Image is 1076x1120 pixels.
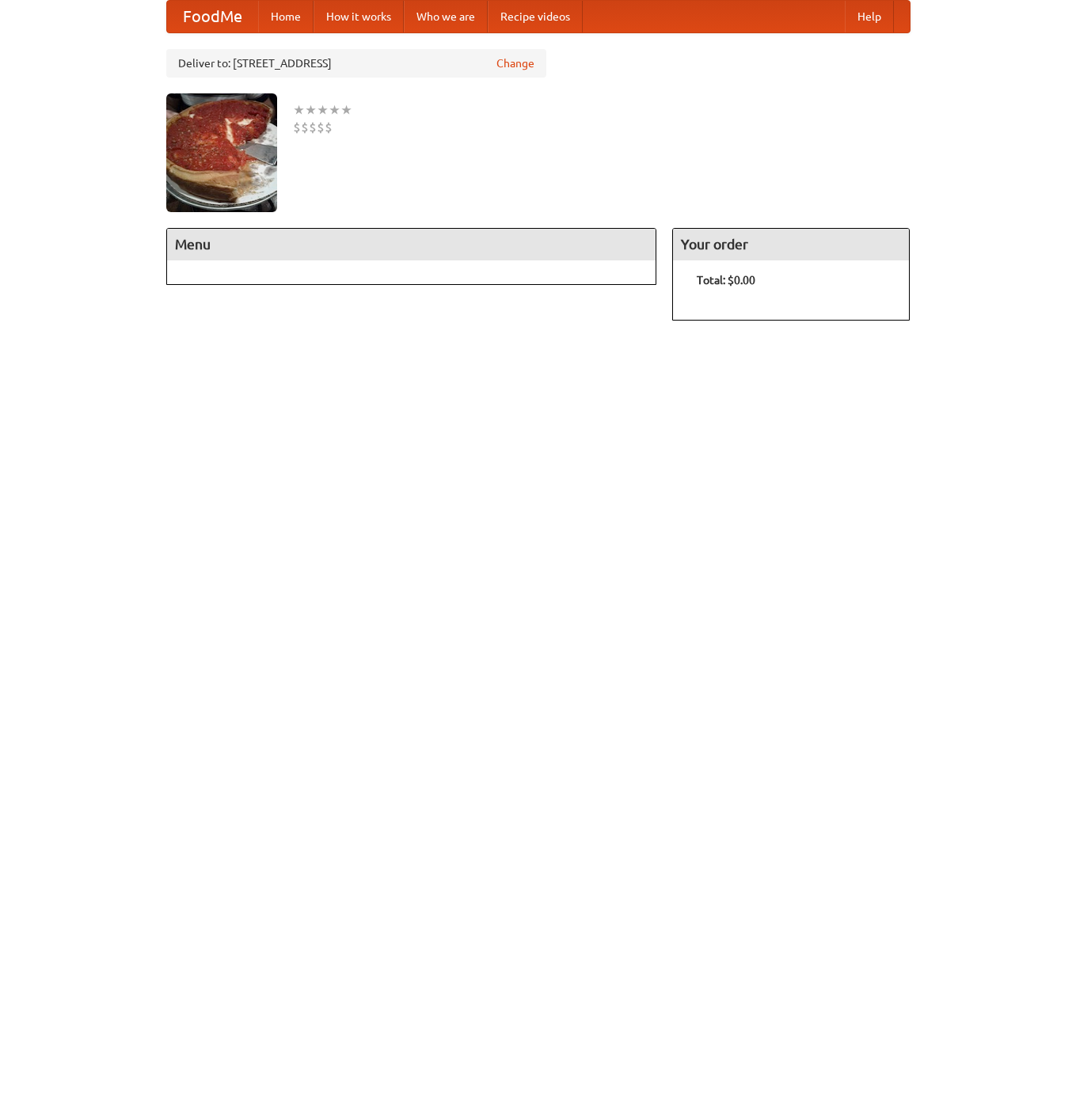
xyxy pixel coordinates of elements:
a: Who we are [404,1,488,32]
a: Help [845,1,894,32]
a: FoodMe [167,1,258,32]
li: $ [325,119,333,136]
b: Total: $0.00 [697,274,755,287]
img: angular.jpg [166,93,277,212]
li: ★ [340,101,352,119]
li: $ [309,119,317,136]
li: $ [317,119,325,136]
div: Deliver to: [STREET_ADDRESS] [166,49,546,78]
a: Change [496,55,534,71]
li: $ [293,119,301,136]
li: ★ [305,101,317,119]
a: How it works [314,1,404,32]
h4: Menu [167,229,656,260]
li: ★ [329,101,340,119]
li: ★ [293,101,305,119]
a: Recipe videos [488,1,583,32]
h4: Your order [673,229,909,260]
li: $ [301,119,309,136]
a: Home [258,1,314,32]
li: ★ [317,101,329,119]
